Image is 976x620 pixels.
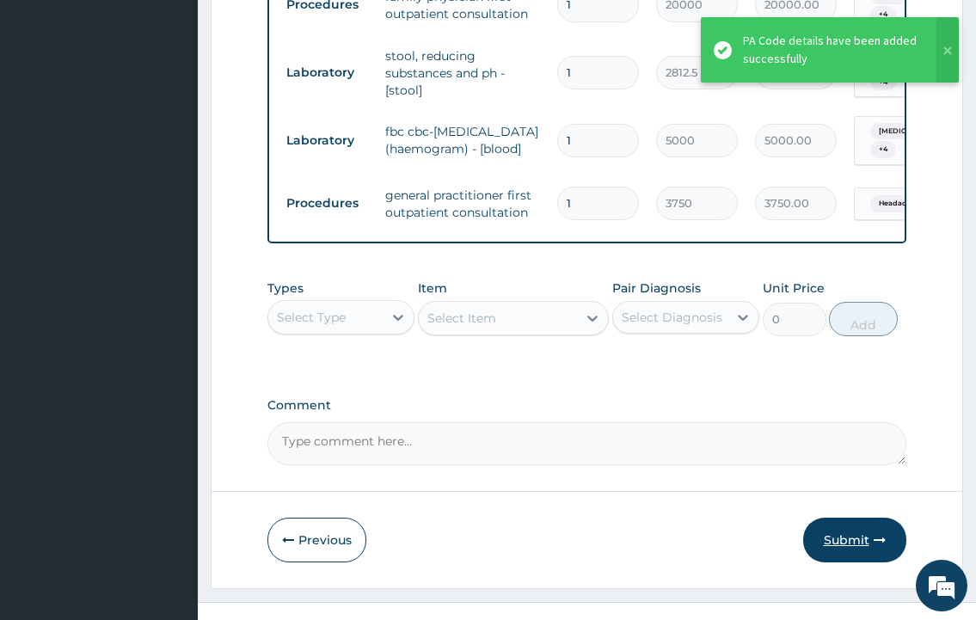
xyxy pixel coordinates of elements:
[612,279,701,297] label: Pair Diagnosis
[870,123,951,140] span: [MEDICAL_DATA]
[763,279,825,297] label: Unit Price
[278,57,377,89] td: Laboratory
[870,195,924,212] span: Headache
[267,518,366,562] button: Previous
[282,9,323,50] div: Minimize live chat window
[278,187,377,219] td: Procedures
[278,125,377,157] td: Laboratory
[89,96,289,119] div: Chat with us now
[32,86,70,129] img: d_794563401_company_1708531726252_794563401
[377,114,549,166] td: fbc cbc-[MEDICAL_DATA] (haemogram) - [blood]
[377,178,549,230] td: general practitioner first outpatient consultation
[100,195,237,369] span: We're online!
[622,309,722,326] div: Select Diagnosis
[743,32,920,68] div: PA Code details have been added successfully
[277,309,346,326] div: Select Type
[418,279,447,297] label: Item
[870,6,896,23] span: + 4
[267,398,905,413] label: Comment
[377,39,549,107] td: stool, reducing substances and ph - [stool]
[803,518,906,562] button: Submit
[829,302,898,336] button: Add
[870,141,896,158] span: + 4
[267,281,304,296] label: Types
[9,427,328,487] textarea: Type your message and hit 'Enter'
